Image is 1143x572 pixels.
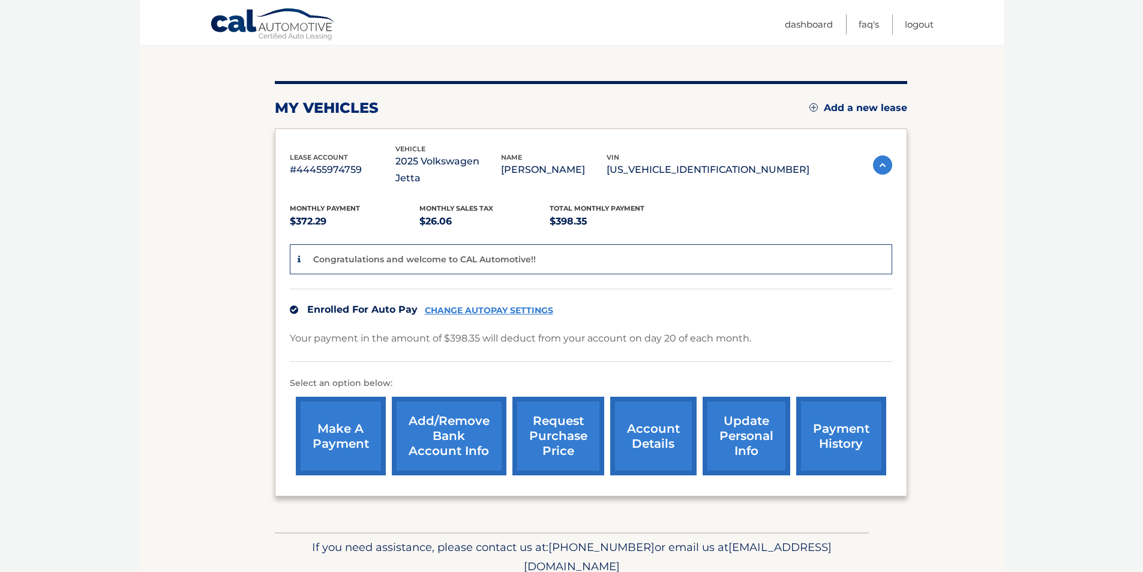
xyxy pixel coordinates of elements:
[859,14,879,34] a: FAQ's
[873,155,892,175] img: accordion-active.svg
[809,103,818,112] img: add.svg
[210,8,336,43] a: Cal Automotive
[392,397,506,475] a: Add/Remove bank account info
[275,99,379,117] h2: my vehicles
[290,161,395,178] p: #44455974759
[419,213,550,230] p: $26.06
[785,14,833,34] a: Dashboard
[290,153,348,161] span: lease account
[419,204,493,212] span: Monthly sales Tax
[395,145,425,153] span: vehicle
[290,376,892,391] p: Select an option below:
[290,306,298,314] img: check.svg
[395,153,501,187] p: 2025 Volkswagen Jetta
[905,14,934,34] a: Logout
[313,254,536,265] p: Congratulations and welcome to CAL Automotive!!
[501,161,607,178] p: [PERSON_NAME]
[796,397,886,475] a: payment history
[290,204,360,212] span: Monthly Payment
[550,213,680,230] p: $398.35
[501,153,522,161] span: name
[307,304,418,315] span: Enrolled For Auto Pay
[548,540,655,554] span: [PHONE_NUMBER]
[296,397,386,475] a: make a payment
[512,397,604,475] a: request purchase price
[290,213,420,230] p: $372.29
[550,204,644,212] span: Total Monthly Payment
[290,330,751,347] p: Your payment in the amount of $398.35 will deduct from your account on day 20 of each month.
[809,102,907,114] a: Add a new lease
[703,397,790,475] a: update personal info
[607,161,809,178] p: [US_VEHICLE_IDENTIFICATION_NUMBER]
[607,153,619,161] span: vin
[610,397,697,475] a: account details
[425,306,553,316] a: CHANGE AUTOPAY SETTINGS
